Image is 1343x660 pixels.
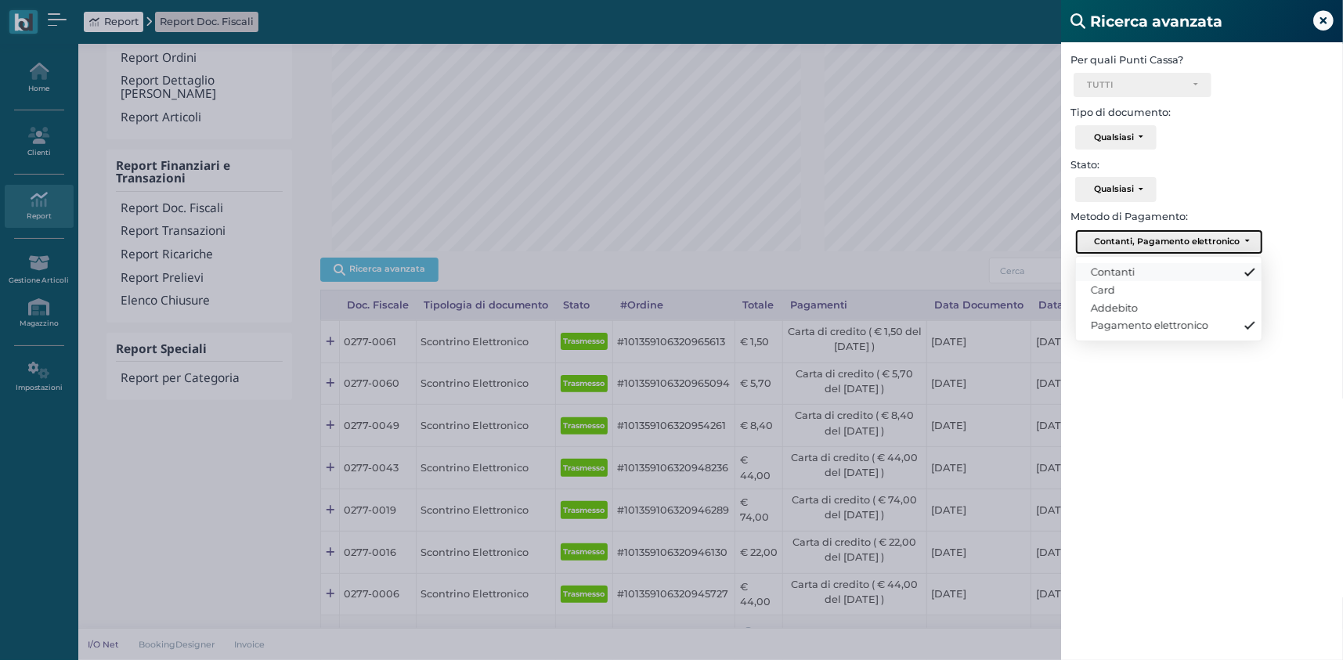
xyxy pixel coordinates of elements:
label: Stato: [1061,157,1343,172]
span: Card [1091,283,1115,296]
label: Metodo di Pagamento: [1061,209,1343,224]
button: Qualsiasi [1075,177,1156,202]
div: Contanti, Pagamento elettronico [1094,236,1240,247]
label: Tipo di documento: [1061,105,1343,120]
button: TUTTI [1074,73,1211,98]
div: Qualsiasi [1094,183,1134,194]
label: Per quali Punti Cassa? [1061,52,1343,67]
span: Assistenza [46,13,103,24]
b: Ricerca avanzata [1090,10,1222,33]
span: Addebito [1091,301,1138,314]
button: Contanti, Pagamento elettronico [1075,229,1262,254]
button: Qualsiasi [1075,125,1156,150]
span: Contanti [1091,265,1135,278]
span: Pagamento elettronico [1091,319,1208,331]
div: Qualsiasi [1094,132,1134,142]
div: TUTTI [1087,80,1186,91]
